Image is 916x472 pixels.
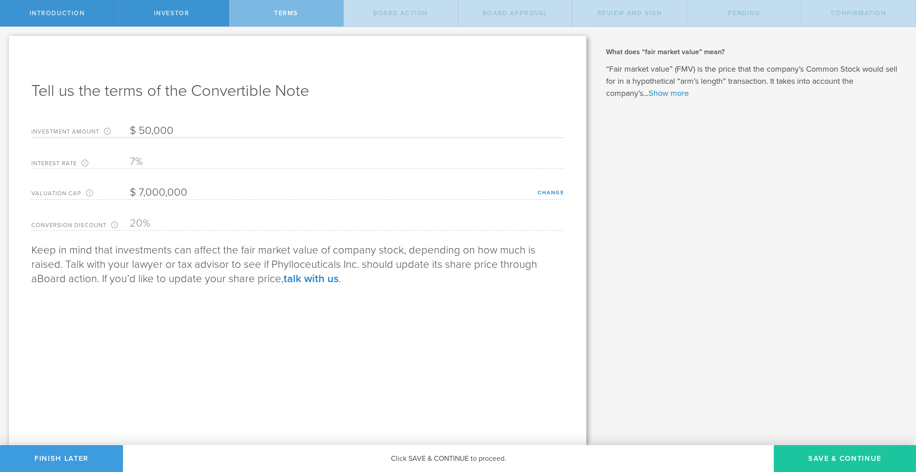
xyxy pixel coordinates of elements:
span: Pending [728,9,760,17]
a: talk with us [284,272,339,285]
span: Introduction [30,9,85,17]
p: Keep in mind that investments can affect the fair market value of company stock, depending on how... [31,243,564,286]
a: Show more [649,88,689,98]
span: Board Action [373,9,428,17]
a: change [538,189,564,196]
span: Review and Sign [598,9,662,17]
div: Click SAVE & CONTINUE to proceed. [123,445,774,472]
button: Save & Continue [774,445,916,472]
span: Board Approval [483,9,547,17]
h1: Tell us the terms of the Convertible Note [31,80,564,102]
label: Interest Rate [31,159,130,168]
span: Board action [37,272,97,285]
p: “Fair market value” (FMV) is the price that the company’s Common Stock would sell for in a hypoth... [606,63,903,99]
h2: What does “fair market value” mean? [606,47,903,57]
span: Terms [274,9,298,17]
span: Investor [154,9,190,17]
label: Investment Amount [31,128,130,137]
label: Conversion Discount [31,221,130,230]
span: Confirmation [831,9,886,17]
label: Valuation Cap [31,189,130,199]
